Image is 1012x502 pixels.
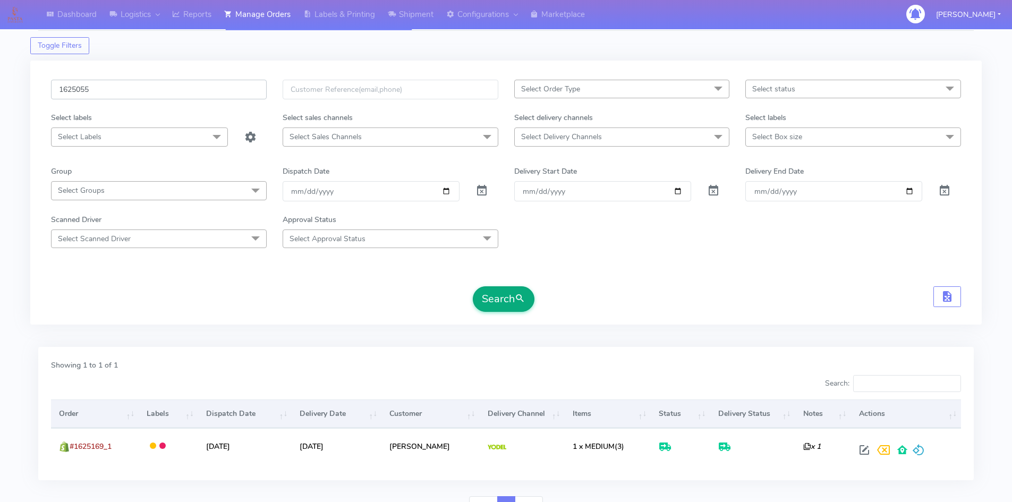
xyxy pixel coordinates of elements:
[573,441,615,452] span: 1 x MEDIUM
[752,132,802,142] span: Select Box size
[58,132,101,142] span: Select Labels
[51,214,101,225] label: Scanned Driver
[745,112,786,123] label: Select labels
[51,166,72,177] label: Group
[521,132,602,142] span: Select Delivery Channels
[283,166,329,177] label: Dispatch Date
[521,84,580,94] span: Select Order Type
[139,399,198,428] th: Labels: activate to sort column ascending
[70,441,112,452] span: #1625169_1
[752,84,795,94] span: Select status
[564,399,651,428] th: Items: activate to sort column ascending
[381,428,479,464] td: [PERSON_NAME]
[58,185,105,195] span: Select Groups
[292,399,381,428] th: Delivery Date: activate to sort column ascending
[795,399,851,428] th: Notes: activate to sort column ascending
[853,375,961,392] input: Search:
[283,112,353,123] label: Select sales channels
[803,441,821,452] i: x 1
[745,166,804,177] label: Delivery End Date
[198,428,292,464] td: [DATE]
[473,286,534,312] button: Search
[58,234,131,244] span: Select Scanned Driver
[51,112,92,123] label: Select labels
[290,132,362,142] span: Select Sales Channels
[928,4,1009,25] button: [PERSON_NAME]
[851,399,961,428] th: Actions: activate to sort column ascending
[514,166,577,177] label: Delivery Start Date
[573,441,624,452] span: (3)
[292,428,381,464] td: [DATE]
[51,360,118,371] label: Showing 1 to 1 of 1
[51,80,267,99] input: Order Id
[488,445,506,450] img: Yodel
[290,234,365,244] span: Select Approval Status
[651,399,710,428] th: Status: activate to sort column ascending
[283,80,498,99] input: Customer Reference(email,phone)
[710,399,795,428] th: Delivery Status: activate to sort column ascending
[514,112,593,123] label: Select delivery channels
[283,214,336,225] label: Approval Status
[480,399,565,428] th: Delivery Channel: activate to sort column ascending
[51,399,139,428] th: Order: activate to sort column ascending
[30,37,89,54] button: Toggle Filters
[381,399,479,428] th: Customer: activate to sort column ascending
[825,375,961,392] label: Search:
[198,399,292,428] th: Dispatch Date: activate to sort column ascending
[59,441,70,452] img: shopify.png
